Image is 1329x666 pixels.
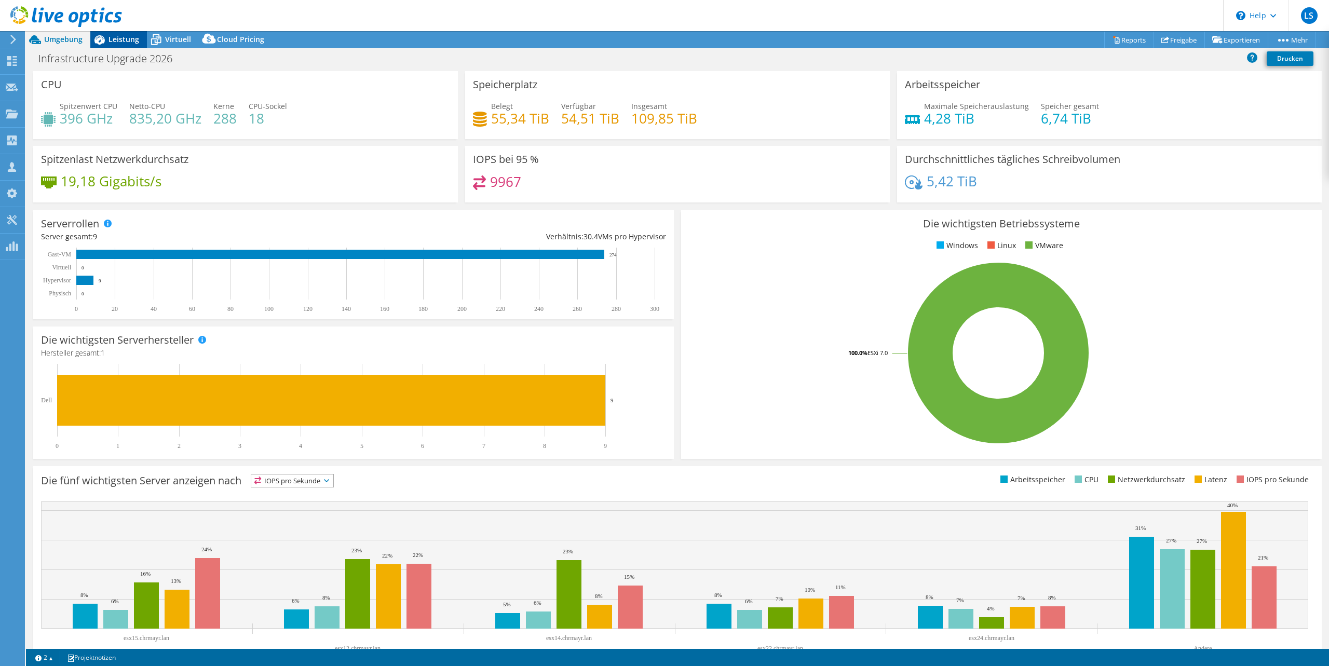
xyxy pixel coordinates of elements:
h4: 55,34 TiB [491,113,549,124]
li: IOPS pro Sekunde [1234,474,1309,485]
h4: 19,18 Gigabits/s [61,175,161,187]
h3: Speicherplatz [473,79,537,90]
text: 23% [351,547,362,553]
span: Netto-CPU [129,101,165,111]
a: Exportieren [1204,32,1268,48]
text: 7% [776,595,783,602]
text: 40 [151,305,157,312]
text: Dell [41,397,52,404]
span: CPU-Sockel [249,101,287,111]
span: 1 [101,348,105,358]
a: Mehr [1268,32,1316,48]
span: Insgesamt [631,101,667,111]
text: 6 [421,442,424,450]
text: 240 [534,305,544,312]
text: 4% [987,605,995,611]
text: 16% [140,570,151,577]
span: Speicher gesamt [1041,101,1099,111]
li: Windows [934,240,978,251]
text: 21% [1258,554,1268,561]
a: Drucken [1267,51,1313,66]
text: 8% [1048,594,1056,601]
h4: 396 GHz [60,113,117,124]
text: 3 [238,442,241,450]
text: 15% [624,574,634,580]
span: Kerne [213,101,234,111]
text: 22% [413,552,423,558]
h3: IOPS bei 95 % [473,154,539,165]
text: 8% [926,594,933,600]
tspan: 100.0% [848,349,867,357]
text: esx14.chrmayr.lan [546,634,592,642]
tspan: ESXi 7.0 [867,349,888,357]
text: 160 [380,305,389,312]
li: VMware [1023,240,1063,251]
h1: Infrastructure Upgrade 2026 [34,53,188,64]
text: 0 [56,442,59,450]
span: 9 [93,232,97,241]
text: 22% [382,552,392,559]
text: 6% [292,597,300,604]
text: 7 [482,442,485,450]
li: Linux [985,240,1016,251]
text: Hypervisor [43,277,71,284]
text: 9 [604,442,607,450]
span: Cloud Pricing [217,34,264,44]
a: Reports [1104,32,1154,48]
h3: Durchschnittliches tägliches Schreibvolumen [905,154,1120,165]
text: 5 [360,442,363,450]
span: Umgebung [44,34,83,44]
h3: Arbeitsspeicher [905,79,980,90]
text: 120 [303,305,313,312]
h4: 288 [213,113,237,124]
text: 8% [595,593,603,599]
li: Arbeitsspeicher [998,474,1065,485]
text: 180 [418,305,428,312]
span: Virtuell [165,34,191,44]
text: 6% [111,598,119,604]
text: 7% [1018,595,1025,601]
a: Freigabe [1154,32,1205,48]
text: Physisch [49,290,71,297]
text: 80 [227,305,234,312]
h3: Die wichtigsten Serverhersteller [41,334,194,346]
text: 10% [805,587,815,593]
text: 6% [534,600,541,606]
text: 274 [609,252,617,257]
text: 140 [342,305,351,312]
text: 6% [745,598,753,604]
text: 220 [496,305,505,312]
li: Latenz [1192,474,1227,485]
text: 2 [178,442,181,450]
text: Andere [1194,645,1212,652]
text: 8% [80,592,88,598]
text: 11% [835,584,846,590]
text: 100 [264,305,274,312]
div: Verhältnis: VMs pro Hypervisor [354,231,666,242]
text: 4 [299,442,302,450]
text: 13% [171,578,181,584]
li: CPU [1072,474,1099,485]
h4: 4,28 TiB [924,113,1029,124]
h4: 54,51 TiB [561,113,619,124]
text: 20 [112,305,118,312]
text: 300 [650,305,659,312]
h4: 5,42 TiB [927,175,977,187]
span: Maximale Speicherauslastung [924,101,1029,111]
text: 23% [563,548,573,554]
div: Server gesamt: [41,231,354,242]
text: 5% [503,601,511,607]
span: Leistung [109,34,139,44]
span: 30.4 [584,232,598,241]
span: Belegt [491,101,513,111]
span: Spitzenwert CPU [60,101,117,111]
text: Gast-VM [48,251,72,258]
text: 24% [201,546,212,552]
text: 9 [611,397,614,403]
text: esx12.chrmayr.lan [335,645,381,652]
text: 8% [714,592,722,598]
span: Verfügbar [561,101,596,111]
text: 31% [1135,525,1146,531]
h4: 835,20 GHz [129,113,201,124]
h3: CPU [41,79,62,90]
